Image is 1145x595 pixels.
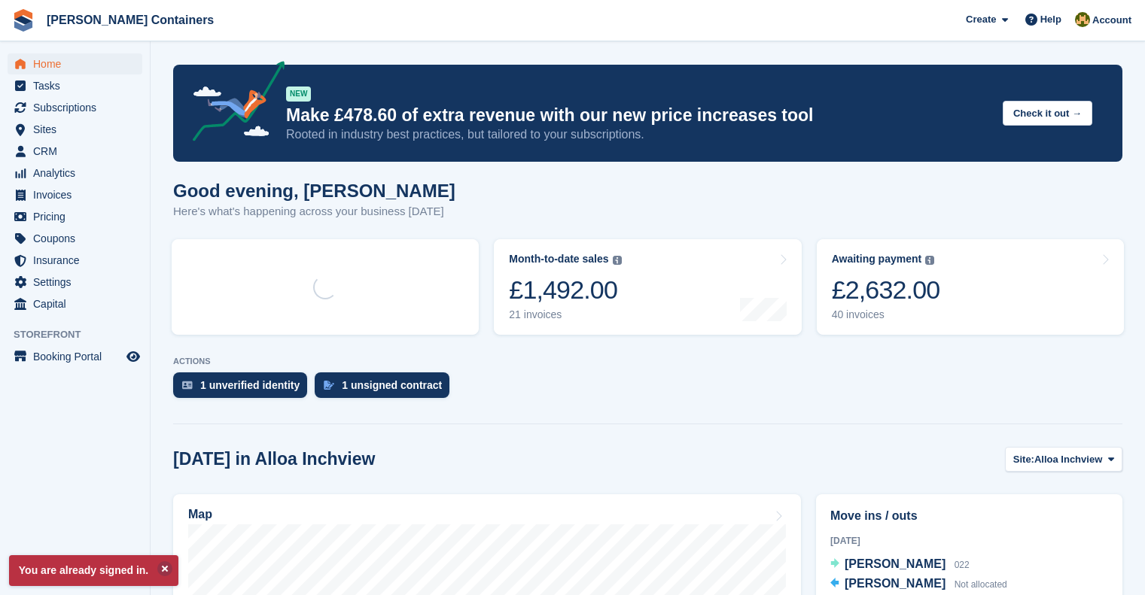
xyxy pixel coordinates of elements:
a: [PERSON_NAME] 022 [830,555,970,575]
div: 1 unsigned contract [342,379,442,391]
a: menu [8,293,142,314]
a: menu [8,228,142,249]
h2: Map [188,508,212,521]
img: verify_identity-adf6edd0f0f0b5bbfe63781bf79b02c33cf7c696d77639b501bdc392416b5a36.svg [182,381,193,390]
span: Subscriptions [33,97,123,118]
span: Settings [33,272,123,293]
span: Pricing [33,206,123,227]
a: Preview store [124,348,142,366]
span: Sites [33,119,123,140]
img: contract_signature_icon-13c848040528278c33f63329250d36e43548de30e8caae1d1a13099fd9432cc5.svg [324,381,334,390]
span: Alloa Inchview [1034,452,1102,467]
a: menu [8,184,142,205]
div: 40 invoices [832,308,940,321]
span: Storefront [14,327,150,342]
div: 1 unverified identity [200,379,300,391]
span: Booking Portal [33,346,123,367]
img: icon-info-grey-7440780725fd019a000dd9b08b2336e03edf1995a4989e88bcd33f0948082b44.svg [925,256,934,265]
p: Make £478.60 of extra revenue with our new price increases tool [286,105,991,126]
span: Create [966,12,996,27]
a: [PERSON_NAME] Containers [41,8,220,32]
span: Insurance [33,250,123,271]
span: 022 [955,560,970,570]
a: menu [8,53,142,74]
h2: [DATE] in Alloa Inchview [173,449,375,469]
div: [DATE] [830,534,1108,548]
p: ACTIONS [173,357,1122,366]
span: Help [1040,12,1061,27]
span: Capital [33,293,123,314]
div: £1,492.00 [509,275,621,305]
img: price-adjustments-announcement-icon-8257ccfd72463d97f412b2fc003d46551f7dbcb40ab6d574587a9cd5c0d94... [180,61,285,147]
a: menu [8,206,142,227]
a: menu [8,141,142,162]
a: menu [8,346,142,367]
div: NEW [286,87,311,102]
div: £2,632.00 [832,275,940,305]
div: 21 invoices [509,308,621,321]
a: menu [8,162,142,184]
h1: Good evening, [PERSON_NAME] [173,181,455,201]
p: Here's what's happening across your business [DATE] [173,203,455,220]
a: Month-to-date sales £1,492.00 21 invoices [494,239,801,335]
a: menu [8,250,142,271]
a: 1 unverified identity [173,372,315,405]
a: [PERSON_NAME] Not allocated [830,575,1007,594]
p: Rooted in industry best practices, but tailored to your subscriptions. [286,126,991,143]
span: [PERSON_NAME] [845,577,946,590]
div: Awaiting payment [832,253,922,266]
img: Ross Watt [1075,12,1090,27]
img: stora-icon-8386f47178a22dfd0bd8f6a31ec36ba5ce8667c1dd55bd0f319d3a0aa187defe.svg [12,9,35,32]
a: menu [8,119,142,140]
a: menu [8,97,142,118]
span: Tasks [33,75,123,96]
span: Coupons [33,228,123,249]
span: Home [33,53,123,74]
span: Analytics [33,162,123,184]
span: CRM [33,141,123,162]
span: Invoices [33,184,123,205]
img: icon-info-grey-7440780725fd019a000dd9b08b2336e03edf1995a4989e88bcd33f0948082b44.svg [613,256,622,265]
a: menu [8,272,142,293]
span: [PERSON_NAME] [845,557,946,570]
button: Site: Alloa Inchview [1005,447,1122,472]
span: Not allocated [955,579,1007,590]
div: Month-to-date sales [509,253,608,266]
a: 1 unsigned contract [315,372,457,405]
p: You are already signed in. [9,555,178,586]
span: Account [1092,13,1131,28]
h2: Move ins / outs [830,507,1108,525]
span: Site: [1013,452,1034,467]
button: Check it out → [1003,101,1092,126]
a: Awaiting payment £2,632.00 40 invoices [817,239,1124,335]
a: menu [8,75,142,96]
